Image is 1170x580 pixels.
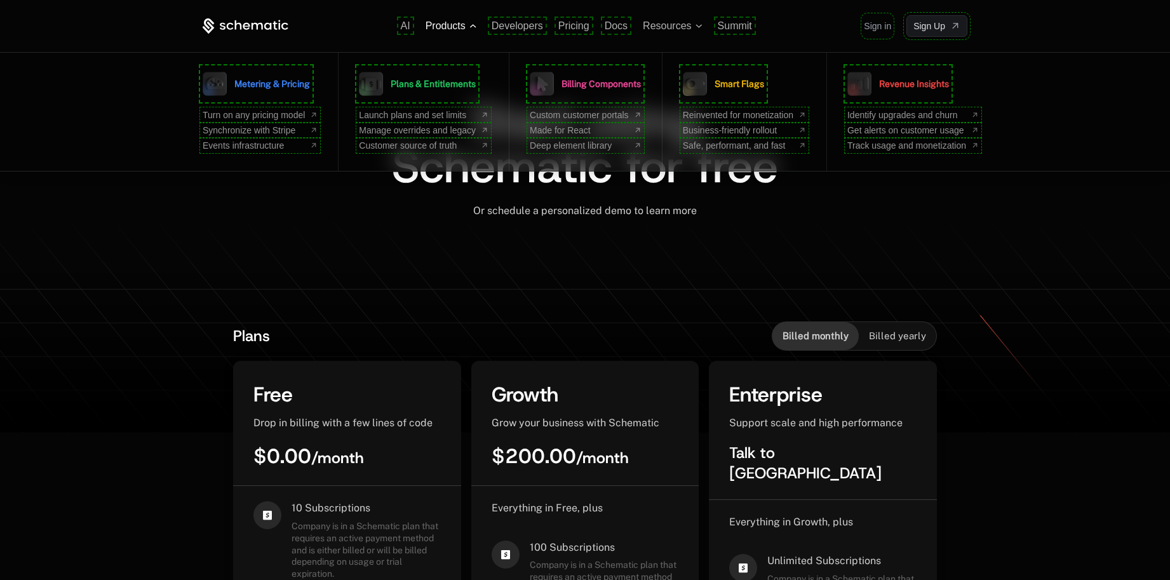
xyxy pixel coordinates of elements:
a: Track usage and monetization [847,140,979,151]
a: Manage overrides and legacy [359,125,488,135]
span: Metering & Pricing [234,79,310,88]
span: Events infrastructure [203,140,305,151]
a: Synchronize with Stripe [203,125,318,135]
span: Unlimited Subscriptions [767,554,917,568]
span: Company is in a Schematic plan that requires an active payment method and is either billed or wil... [292,520,441,580]
a: Events infrastructure [203,140,318,151]
span: Identify upgrades and churn [847,110,966,120]
span: Track usage and monetization [847,140,966,151]
span: Support scale and high performance [729,417,903,429]
a: Deep element library [530,140,642,151]
a: Safe, performant, and fast [683,140,806,151]
span: $200.00 [492,443,629,469]
span: Business-friendly rollout [683,125,793,135]
span: Billing Components [561,79,641,88]
span: Manage overrides and legacy [359,125,476,135]
span: Plans & Entitlements [391,79,476,88]
span: 10 Subscriptions [292,501,441,515]
span: Synchronize with Stripe [203,125,305,135]
span: $0.00 [253,443,364,469]
span: Grow your business with Schematic [492,417,659,429]
span: Launch plans and set limits [359,110,476,120]
a: Reinvented for monetization [683,110,806,120]
a: Identify upgrades and churn [847,110,979,120]
span: Customer source of truth [359,140,476,151]
span: Growth [492,381,558,408]
span: Or schedule a personalized demo to learn more [473,205,697,217]
a: Developers [492,20,543,31]
a: Smart Flags [683,68,764,100]
a: Customer source of truth [359,140,488,151]
span: Safe, performant, and fast [683,140,793,151]
a: Get alerts on customer usage [847,125,979,135]
a: Summit [718,20,752,31]
a: Custom customer portals [530,110,642,120]
span: Plans [233,326,270,346]
span: Free [253,381,293,408]
span: Deep element library [530,140,629,151]
span: Billed yearly [869,330,926,342]
a: Revenue Insights [847,68,949,100]
a: AI [401,20,410,31]
a: Pricing [558,20,589,31]
a: Launch plans and set limits [359,110,488,120]
a: Metering & Pricing [203,68,310,100]
i: cashapp [253,501,281,529]
i: cashapp [492,541,520,569]
span: Resources [643,20,691,32]
span: Talk to [GEOGRAPHIC_DATA] [729,443,882,483]
span: Turn on any pricing model [203,110,305,120]
span: Made for React [530,125,629,135]
span: Smart Flags [715,79,764,88]
span: Everything in Free, plus [492,502,603,514]
span: Custom customer portals [530,110,629,120]
a: Sign in [864,16,891,36]
sub: / month [576,448,629,468]
a: Billing Components [530,68,641,100]
span: Billed monthly [783,330,849,342]
span: Everything in Growth, plus [729,516,853,528]
a: Plans & Entitlements [359,68,476,100]
span: Revenue Insights [879,79,949,88]
span: 100 Subscriptions [530,541,679,555]
a: Turn on any pricing model [203,110,318,120]
sub: / month [311,448,364,468]
span: Reinvented for monetization [683,110,793,120]
a: Business-friendly rollout [683,125,806,135]
a: [object Object] [906,15,967,37]
span: Enterprise [729,381,823,408]
span: Products [426,20,466,32]
a: Made for React [530,125,642,135]
span: Drop in billing with a few lines of code [253,417,433,429]
a: Docs [605,20,628,31]
span: Get alerts on customer usage [847,125,966,135]
span: Sign Up [913,20,945,32]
